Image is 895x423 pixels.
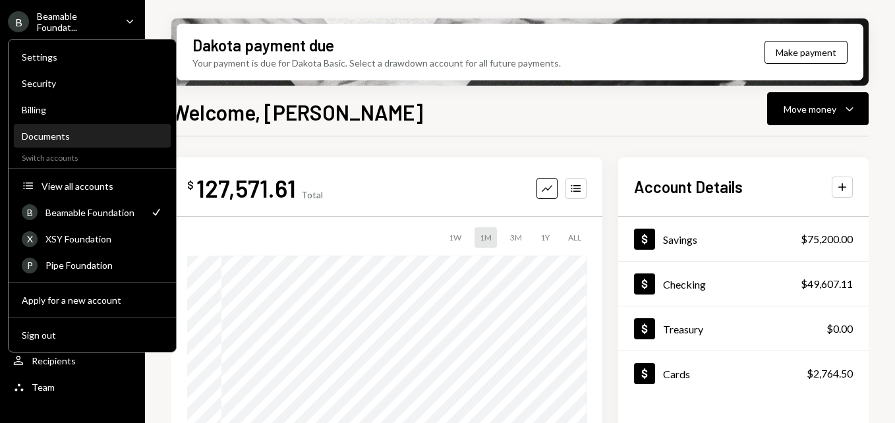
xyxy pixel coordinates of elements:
[22,329,163,341] div: Sign out
[37,11,115,33] div: Beamable Foundat...
[663,233,697,246] div: Savings
[8,375,137,399] a: Team
[618,351,869,395] a: Cards$2,764.50
[563,227,587,248] div: ALL
[801,231,853,247] div: $75,200.00
[14,253,171,277] a: PPipe Foundation
[22,51,163,63] div: Settings
[14,98,171,121] a: Billing
[8,11,29,32] div: B
[192,34,334,56] div: Dakota payment due
[663,368,690,380] div: Cards
[42,181,163,192] div: View all accounts
[8,349,137,372] a: Recipients
[767,92,869,125] button: Move money
[14,71,171,95] a: Security
[618,217,869,261] a: Savings$75,200.00
[171,99,423,125] h1: Welcome, [PERSON_NAME]
[14,289,171,312] button: Apply for a new account
[14,45,171,69] a: Settings
[535,227,555,248] div: 1Y
[807,366,853,381] div: $2,764.50
[22,258,38,273] div: P
[14,227,171,250] a: XXSY Foundation
[784,102,836,116] div: Move money
[14,175,171,198] button: View all accounts
[826,321,853,337] div: $0.00
[765,41,848,64] button: Make payment
[505,227,527,248] div: 3M
[663,323,703,335] div: Treasury
[634,176,743,198] h2: Account Details
[22,204,38,220] div: B
[475,227,497,248] div: 1M
[444,227,467,248] div: 1W
[45,233,163,244] div: XSY Foundation
[14,324,171,347] button: Sign out
[801,276,853,292] div: $49,607.11
[9,150,176,163] div: Switch accounts
[45,260,163,271] div: Pipe Foundation
[618,306,869,351] a: Treasury$0.00
[22,231,38,247] div: X
[22,130,163,142] div: Documents
[301,189,323,200] div: Total
[192,56,561,70] div: Your payment is due for Dakota Basic. Select a drawdown account for all future payments.
[32,381,55,393] div: Team
[45,207,142,218] div: Beamable Foundation
[187,179,194,192] div: $
[22,295,163,306] div: Apply for a new account
[22,104,163,115] div: Billing
[618,262,869,306] a: Checking$49,607.11
[22,78,163,89] div: Security
[663,278,706,291] div: Checking
[32,355,76,366] div: Recipients
[196,173,296,203] div: 127,571.61
[14,124,171,148] a: Documents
